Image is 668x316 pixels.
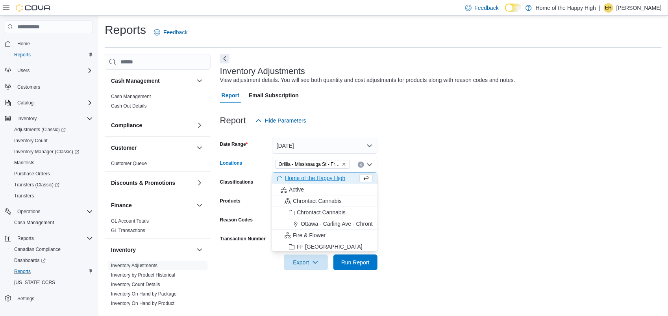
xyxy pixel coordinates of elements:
span: Cash Management [14,219,54,226]
a: Cash Management [11,218,57,227]
button: [US_STATE] CCRS [8,277,96,288]
a: Inventory On Hand by Package [111,291,177,297]
a: [US_STATE] CCRS [11,278,58,287]
span: Email Subscription [249,87,299,103]
button: Reports [8,266,96,277]
span: Inventory Manager (Classic) [14,149,79,155]
div: Elyse Henderson [604,3,613,13]
button: Catalog [2,97,96,108]
a: Transfers [11,191,37,201]
span: Inventory [17,115,37,122]
button: Users [2,65,96,76]
p: [PERSON_NAME] [616,3,662,13]
button: Customer [111,144,193,152]
a: Inventory Count Details [111,282,160,287]
h3: Discounts & Promotions [111,179,175,187]
button: Catalog [14,98,37,108]
span: Run Report [341,258,370,266]
input: Dark Mode [505,4,522,12]
a: Cash Out Details [111,103,147,109]
span: Inventory Count [14,138,48,144]
span: Transfers (Classic) [11,180,93,190]
div: Customer [105,159,211,171]
a: GL Account Totals [111,218,149,224]
button: Compliance [195,121,204,130]
span: Reports [14,234,93,243]
img: Cova [16,4,51,12]
span: Hide Parameters [265,117,306,125]
a: Manifests [11,158,37,167]
span: Cash Management [11,218,93,227]
button: Cash Management [111,77,193,85]
span: Transfers (Classic) [14,182,59,188]
span: FF [GEOGRAPHIC_DATA] [297,243,363,251]
span: Ottawa - Carling Ave - Chrontact Cannabis [301,220,405,228]
a: Dashboards [8,255,96,266]
span: Chrontact Cannabis [297,208,346,216]
button: Purchase Orders [8,168,96,179]
p: | [599,3,601,13]
span: Operations [17,208,41,215]
div: Cash Management [105,92,211,114]
button: Inventory [195,245,204,255]
button: Active [272,184,377,195]
span: Manifests [11,158,93,167]
span: Dashboards [11,256,93,265]
a: Inventory Count [11,136,51,145]
a: Home [14,39,33,48]
span: Inventory On Hand by Product [111,300,174,307]
span: Inventory Count [11,136,93,145]
button: Ottawa - Carling Ave - Chrontact Cannabis [272,218,377,230]
a: Transfers (Classic) [8,179,96,190]
span: Customers [17,84,40,90]
label: Transaction Number [220,236,266,242]
button: Operations [2,206,96,217]
button: Settings [2,293,96,304]
a: Transfers (Classic) [11,180,63,190]
button: Hide Parameters [252,113,309,128]
button: Close list of options [366,162,373,168]
label: Reason Codes [220,217,253,223]
span: Adjustments (Classic) [11,125,93,134]
a: Customer Queue [111,161,147,166]
span: Home of the Happy High [285,174,345,182]
button: Operations [14,207,44,216]
a: Inventory Manager (Classic) [11,147,82,156]
span: GL Transactions [111,227,145,234]
span: Manifests [14,160,34,166]
label: Classifications [220,179,254,185]
button: Inventory [14,114,40,123]
button: Users [14,66,33,75]
button: Remove Orillia - Mississauga St - Friendly Stranger from selection in this group [342,162,346,167]
div: Finance [105,216,211,238]
button: Reports [2,233,96,244]
span: Purchase Orders [14,171,50,177]
a: Dashboards [11,256,49,265]
button: Fire & Flower [272,230,377,241]
span: [US_STATE] CCRS [14,279,55,286]
span: Home [14,39,93,48]
span: Purchase Orders [11,169,93,178]
h3: Inventory [111,246,136,254]
button: FF [GEOGRAPHIC_DATA] [272,241,377,253]
span: Canadian Compliance [11,245,93,254]
span: Transfers [14,193,34,199]
button: Clear input [358,162,364,168]
button: Reports [8,49,96,60]
h3: Customer [111,144,137,152]
button: Chrontact Cannabis [272,195,377,207]
button: Discounts & Promotions [111,179,193,187]
h1: Reports [105,22,146,38]
a: Inventory by Product Historical [111,272,175,278]
button: Inventory [111,246,193,254]
span: EH [605,3,612,13]
button: Cash Management [195,76,204,86]
nav: Complex example [5,35,93,316]
button: Compliance [111,121,193,129]
span: Fire & Flower [293,231,326,239]
h3: Inventory Adjustments [220,67,305,76]
a: Reports [11,267,34,276]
